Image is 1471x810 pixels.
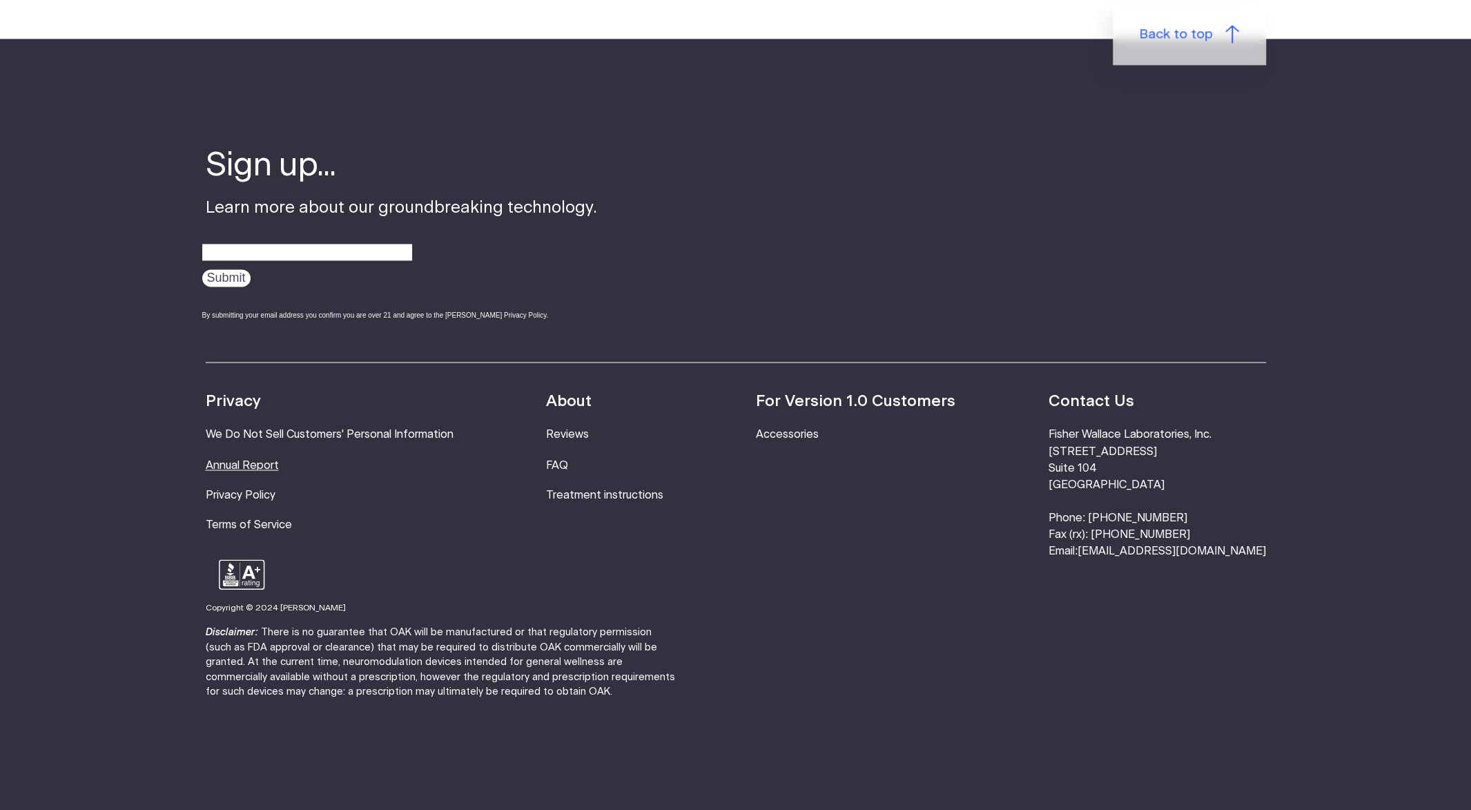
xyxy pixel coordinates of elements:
strong: Disclaimer: [206,626,258,637]
a: Annual Report [206,459,279,470]
a: Back to top [1113,6,1266,65]
a: Privacy Policy [206,489,275,500]
a: FAQ [546,459,568,470]
a: [EMAIL_ADDRESS][DOMAIN_NAME] [1077,545,1265,556]
strong: Contact Us [1048,394,1133,409]
strong: For Version 1.0 Customers [756,394,955,409]
a: Terms of Service [206,519,292,530]
a: Accessories [756,429,819,440]
div: Learn more about our groundbreaking technology. [206,144,597,334]
strong: Privacy [206,394,261,409]
a: Reviews [546,429,589,440]
strong: About [546,394,592,409]
input: Submit [202,269,251,287]
span: Back to top [1139,25,1212,45]
p: There is no guarantee that OAK will be manufactured or that regulatory permission (such as FDA ap... [206,624,675,699]
div: By submitting your email address you confirm you are over 21 and agree to the [PERSON_NAME] Priva... [202,310,597,320]
a: Treatment instructions [546,489,663,500]
small: Copyright © 2024 [PERSON_NAME] [206,603,346,611]
a: We Do Not Sell Customers' Personal Information [206,429,454,440]
li: Fisher Wallace Laboratories, Inc. [STREET_ADDRESS] Suite 104 [GEOGRAPHIC_DATA] Phone: [PHONE_NUMB... [1048,427,1265,559]
h4: Sign up... [206,144,597,189]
